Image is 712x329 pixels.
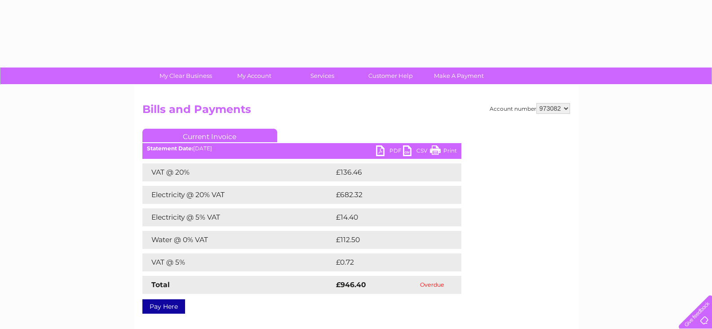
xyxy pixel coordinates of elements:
b: Statement Date: [147,145,193,152]
td: £112.50 [334,231,444,249]
td: Overdue [403,276,461,294]
td: £682.32 [334,186,445,204]
td: Water @ 0% VAT [142,231,334,249]
a: Print [430,145,457,158]
td: VAT @ 5% [142,253,334,271]
a: Current Invoice [142,129,277,142]
div: [DATE] [142,145,461,152]
td: £136.46 [334,163,445,181]
strong: Total [151,280,170,289]
a: Pay Here [142,299,185,314]
a: PDF [376,145,403,158]
a: Services [285,68,359,84]
a: CSV [403,145,430,158]
td: VAT @ 20% [142,163,334,181]
td: Electricity @ 20% VAT [142,186,334,204]
strong: £946.40 [336,280,366,289]
td: Electricity @ 5% VAT [142,208,334,226]
h2: Bills and Payments [142,103,570,120]
div: Account number [490,103,570,114]
td: £0.72 [334,253,440,271]
a: Make A Payment [422,68,496,84]
a: Customer Help [354,68,428,84]
a: My Clear Business [149,68,223,84]
td: £14.40 [334,208,443,226]
a: My Account [217,68,291,84]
